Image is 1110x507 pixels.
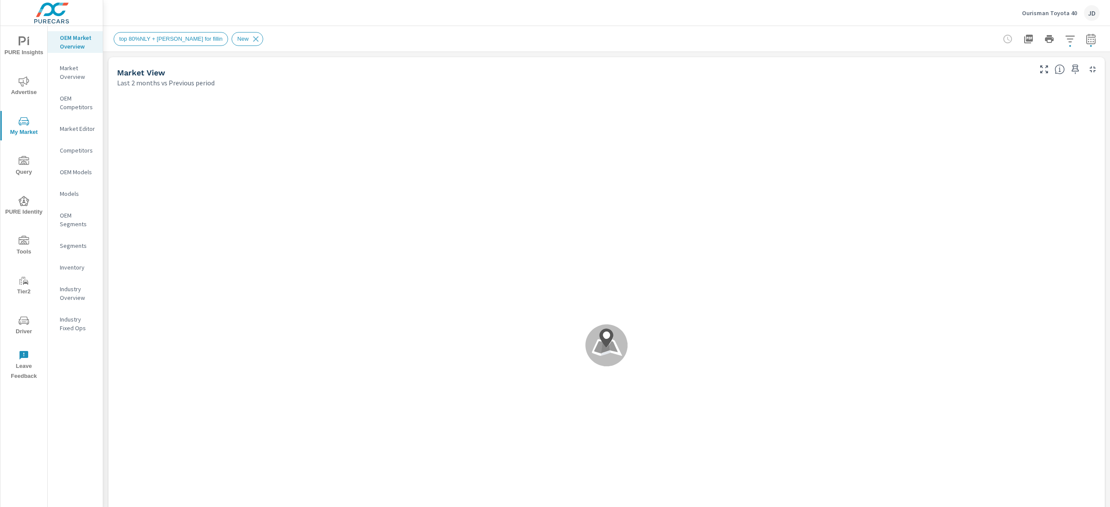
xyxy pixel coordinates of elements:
div: Market Overview [48,62,103,83]
span: Query [3,156,45,177]
span: top 80%NLY + [PERSON_NAME] for fillin [114,36,228,42]
div: JD [1084,5,1100,21]
p: Industry Overview [60,285,96,302]
span: New [232,36,254,42]
button: Select Date Range [1082,30,1100,48]
span: Find the biggest opportunities in your market for your inventory. Understand by postal code where... [1054,64,1065,75]
p: Market Overview [60,64,96,81]
div: Models [48,187,103,200]
button: "Export Report to PDF" [1020,30,1037,48]
div: New [232,32,263,46]
div: Industry Overview [48,283,103,304]
span: Tier2 [3,276,45,297]
p: OEM Competitors [60,94,96,111]
p: OEM Models [60,168,96,176]
button: Apply Filters [1061,30,1079,48]
div: Market Editor [48,122,103,135]
p: Models [60,189,96,198]
p: OEM Market Overview [60,33,96,51]
div: Competitors [48,144,103,157]
span: Advertise [3,76,45,97]
p: Industry Fixed Ops [60,315,96,332]
p: Market Editor [60,124,96,133]
span: PURE Identity [3,196,45,217]
div: Segments [48,239,103,252]
p: Last 2 months vs Previous period [117,78,215,88]
span: Tools [3,236,45,257]
span: My Market [3,116,45,137]
p: Segments [60,241,96,250]
button: Make Fullscreen [1037,62,1051,76]
div: Industry Fixed Ops [48,313,103,335]
p: Inventory [60,263,96,272]
h5: Market View [117,68,165,77]
span: Driver [3,315,45,337]
p: OEM Segments [60,211,96,228]
p: Ourisman Toyota 40 [1022,9,1077,17]
div: OEM Market Overview [48,31,103,53]
button: Minimize Widget [1086,62,1100,76]
span: Save this to your personalized report [1068,62,1082,76]
div: OEM Competitors [48,92,103,114]
button: Print Report [1041,30,1058,48]
p: Competitors [60,146,96,155]
div: nav menu [0,26,47,385]
div: OEM Segments [48,209,103,231]
span: Leave Feedback [3,350,45,381]
div: Inventory [48,261,103,274]
span: PURE Insights [3,36,45,58]
div: OEM Models [48,166,103,179]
